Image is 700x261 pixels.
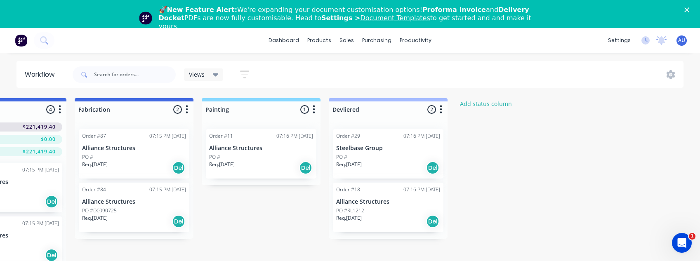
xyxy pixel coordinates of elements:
[172,215,185,228] div: Del
[336,161,362,168] p: Req. [DATE]
[206,129,316,179] div: Order #1107:16 PM [DATE]Alliance StructuresPO #Req.[DATE]Del
[333,129,443,179] div: Order #2907:16 PM [DATE]Steelbase GroupPO #Req.[DATE]Del
[23,148,56,155] span: $221,419.40
[426,161,439,174] div: Del
[149,186,186,193] div: 07:15 PM [DATE]
[209,145,313,152] p: Alliance Structures
[684,7,693,12] div: Close
[336,214,362,222] p: Req. [DATE]
[159,6,548,31] div: 🚀 We're expanding your document customisation options! and PDFs are now fully customisable. Head ...
[25,70,59,80] div: Workflow
[22,166,59,174] div: 07:15 PM [DATE]
[672,233,692,253] iframe: Intercom live chat
[333,183,443,232] div: Order #1807:16 PM [DATE]Alliance StructuresPO #RL1212Req.[DATE]Del
[303,34,335,47] div: products
[604,34,635,47] div: settings
[336,132,360,140] div: Order #29
[396,34,436,47] div: productivity
[172,161,185,174] div: Del
[209,161,235,168] p: Req. [DATE]
[336,186,360,193] div: Order #18
[189,70,205,79] span: Views
[403,132,440,140] div: 07:16 PM [DATE]
[159,6,529,22] b: Delivery Docket
[22,220,59,227] div: 07:15 PM [DATE]
[45,195,58,208] div: Del
[335,34,358,47] div: sales
[422,6,486,14] b: Proforma Invoice
[358,34,396,47] div: purchasing
[15,34,27,47] img: Factory
[360,14,430,22] a: Document Templates
[41,136,56,143] span: $0.00
[79,183,189,232] div: Order #8407:15 PM [DATE]Alliance StructuresPO #DC090725Req.[DATE]Del
[139,12,152,25] img: Profile image for Team
[82,145,186,152] p: Alliance Structures
[209,132,233,140] div: Order #11
[276,132,313,140] div: 07:16 PM [DATE]
[264,34,303,47] a: dashboard
[209,153,220,161] p: PO #
[23,123,56,131] span: $221,419.40
[82,132,106,140] div: Order #87
[403,186,440,193] div: 07:16 PM [DATE]
[336,198,440,205] p: Alliance Structures
[149,132,186,140] div: 07:15 PM [DATE]
[82,186,106,193] div: Order #84
[689,233,695,240] span: 1
[426,215,439,228] div: Del
[82,198,186,205] p: Alliance Structures
[299,161,312,174] div: Del
[336,145,440,152] p: Steelbase Group
[321,14,430,22] b: Settings >
[94,66,176,83] input: Search for orders...
[456,98,516,109] button: Add status column
[167,6,238,14] b: New Feature Alert:
[82,153,93,161] p: PO #
[336,207,364,214] p: PO #RL1212
[82,161,108,168] p: Req. [DATE]
[79,129,189,179] div: Order #8707:15 PM [DATE]Alliance StructuresPO #Req.[DATE]Del
[336,153,347,161] p: PO #
[82,214,108,222] p: Req. [DATE]
[82,207,117,214] p: PO #DC090725
[678,37,685,44] span: AU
